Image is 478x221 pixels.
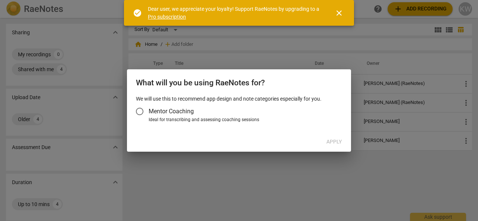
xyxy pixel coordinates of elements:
[330,4,348,22] button: Close
[149,107,194,116] span: Mentor Coaching
[148,14,186,20] a: Pro subscription
[148,5,321,20] div: Dear user, we appreciate your loyalty! Support RaeNotes by upgrading to a
[133,9,142,18] span: check_circle
[335,9,344,18] span: close
[136,95,342,103] p: We will use this to recommend app design and note categories especially for you.
[149,117,340,123] div: Ideal for transcribing and assessing coaching sessions
[136,102,342,123] div: Account type
[136,78,342,88] h2: What will you be using RaeNotes for?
